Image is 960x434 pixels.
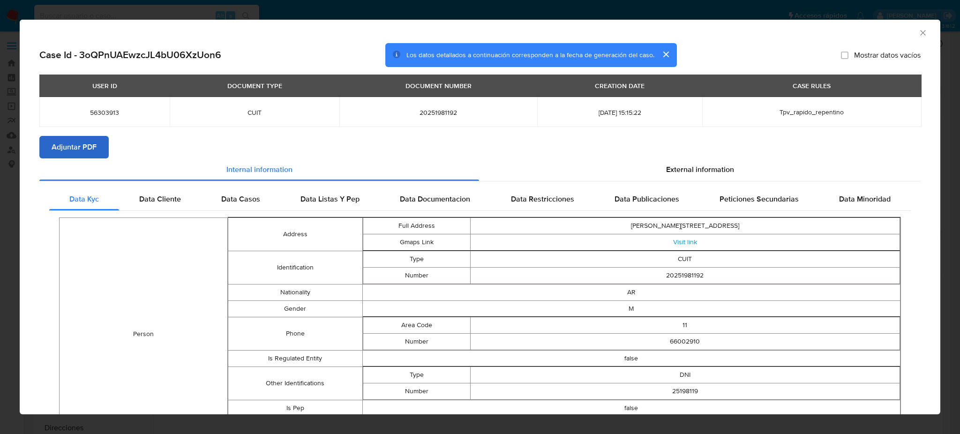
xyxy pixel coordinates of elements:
[300,194,360,204] span: Data Listas Y Pep
[181,108,328,117] span: CUIT
[363,383,470,399] td: Number
[52,137,97,157] span: Adjuntar PDF
[470,317,900,333] td: 11
[589,78,650,94] div: CREATION DATE
[228,400,363,416] td: Is Pep
[654,43,677,66] button: cerrar
[20,20,940,414] div: closure-recommendation-modal
[228,350,363,367] td: Is Regulated Entity
[615,194,679,204] span: Data Publicaciones
[363,333,470,350] td: Number
[363,267,470,284] td: Number
[363,217,470,234] td: Full Address
[49,188,911,210] div: Detailed internal info
[666,164,734,175] span: External information
[228,284,363,300] td: Nationality
[139,194,181,204] span: Data Cliente
[787,78,836,94] div: CASE RULES
[69,194,99,204] span: Data Kyc
[228,317,363,350] td: Phone
[228,251,363,284] td: Identification
[400,78,477,94] div: DOCUMENT NUMBER
[39,49,221,61] h2: Case Id - 3oQPnUAEwzcJL4bU06XzUon6
[351,108,526,117] span: 20251981192
[841,51,848,59] input: Mostrar datos vacíos
[400,194,470,204] span: Data Documentacion
[39,136,109,158] button: Adjuntar PDF
[363,317,470,333] td: Area Code
[87,78,123,94] div: USER ID
[854,50,921,60] span: Mostrar datos vacíos
[222,78,288,94] div: DOCUMENT TYPE
[51,108,158,117] span: 56303913
[470,217,900,234] td: [PERSON_NAME][STREET_ADDRESS]
[226,164,292,175] span: Internal information
[362,350,900,367] td: false
[39,158,921,181] div: Detailed info
[221,194,260,204] span: Data Casos
[470,383,900,399] td: 25198119
[839,194,891,204] span: Data Minoridad
[362,400,900,416] td: false
[470,251,900,267] td: CUIT
[363,367,470,383] td: Type
[470,267,900,284] td: 20251981192
[918,28,927,37] button: Cerrar ventana
[470,367,900,383] td: DNI
[362,284,900,300] td: AR
[362,300,900,317] td: M
[228,300,363,317] td: Gender
[228,217,363,251] td: Address
[470,333,900,350] td: 66002910
[406,50,654,60] span: Los datos detallados a continuación corresponden a la fecha de generación del caso.
[548,108,691,117] span: [DATE] 15:15:22
[363,251,470,267] td: Type
[363,234,470,250] td: Gmaps Link
[673,237,697,247] a: Visit link
[228,367,363,400] td: Other Identifications
[780,107,844,117] span: Tpv_rapido_repentino
[511,194,574,204] span: Data Restricciones
[720,194,799,204] span: Peticiones Secundarias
